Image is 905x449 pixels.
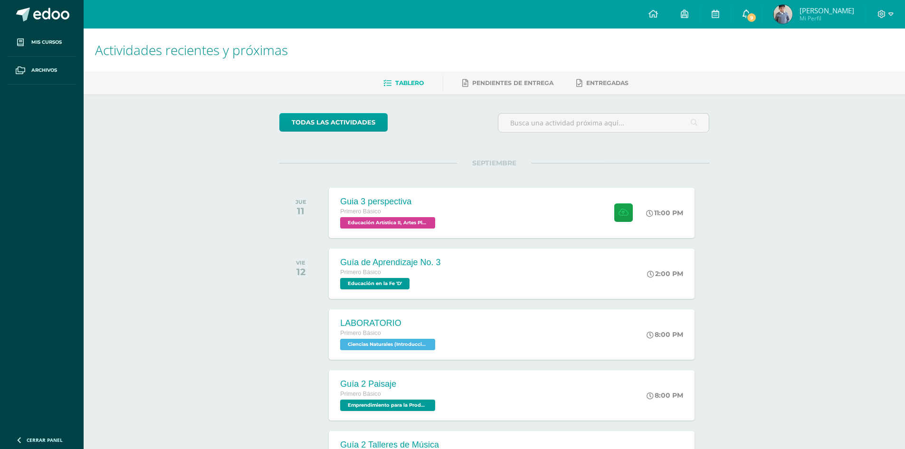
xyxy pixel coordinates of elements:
span: Entregadas [586,79,629,86]
a: Entregadas [576,76,629,91]
span: Primero Básico [340,391,381,397]
span: Educación en la Fe 'D' [340,278,410,289]
div: 12 [296,266,305,277]
span: Mis cursos [31,38,62,46]
img: 5beb38fec7668301f370e1681d348f64.png [773,5,792,24]
div: Guia 3 perspectiva [340,197,438,207]
a: Tablero [383,76,424,91]
div: Guía de Aprendizaje No. 3 [340,258,440,267]
a: Pendientes de entrega [462,76,553,91]
span: Tablero [395,79,424,86]
span: [PERSON_NAME] [800,6,854,15]
div: 8:00 PM [647,391,683,400]
a: Archivos [8,57,76,85]
div: VIE [296,259,305,266]
a: Mis cursos [8,29,76,57]
span: Archivos [31,67,57,74]
span: SEPTIEMBRE [457,159,532,167]
div: 8:00 PM [647,330,683,339]
span: Cerrar panel [27,437,63,443]
span: Primero Básico [340,208,381,215]
input: Busca una actividad próxima aquí... [498,114,709,132]
a: todas las Actividades [279,113,388,132]
span: 9 [746,12,757,23]
span: Educación Artística II, Artes Plásticas 'D' [340,217,435,229]
div: JUE [295,199,306,205]
div: 11:00 PM [646,209,683,217]
span: Actividades recientes y próximas [95,41,288,59]
span: Emprendimiento para la Productividad 'D' [340,400,435,411]
span: Mi Perfil [800,14,854,22]
div: LABORATORIO [340,318,438,328]
span: Primero Básico [340,330,381,336]
div: 11 [295,205,306,217]
span: Pendientes de entrega [472,79,553,86]
div: Guía 2 Paisaje [340,379,438,389]
span: Ciencias Naturales (Introducción a la Biología) 'D' [340,339,435,350]
span: Primero Básico [340,269,381,276]
div: 2:00 PM [647,269,683,278]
